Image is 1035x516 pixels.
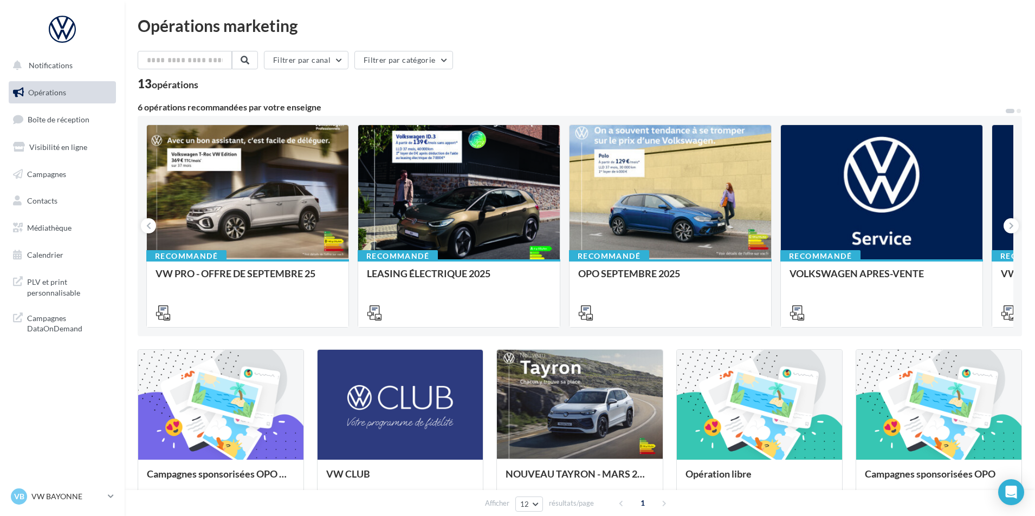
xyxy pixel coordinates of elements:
[354,51,453,69] button: Filtrer par catégorie
[578,268,762,290] div: OPO SEPTEMBRE 2025
[865,468,1013,490] div: Campagnes sponsorisées OPO
[7,54,114,77] button: Notifications
[147,468,295,490] div: Campagnes sponsorisées OPO Septembre
[146,250,227,262] div: Recommandé
[506,468,654,490] div: NOUVEAU TAYRON - MARS 2025
[28,88,66,97] span: Opérations
[27,275,112,298] span: PLV et print personnalisable
[7,81,118,104] a: Opérations
[7,244,118,266] a: Calendrier
[7,163,118,186] a: Campagnes
[29,142,87,152] span: Visibilité en ligne
[27,311,112,334] span: Campagnes DataOnDemand
[31,491,104,502] p: VW BAYONNE
[7,217,118,239] a: Médiathèque
[14,491,24,502] span: VB
[7,306,118,338] a: Campagnes DataOnDemand
[780,250,861,262] div: Recommandé
[358,250,438,262] div: Recommandé
[7,108,118,131] a: Boîte de réception
[27,223,72,232] span: Médiathèque
[138,78,198,90] div: 13
[326,468,474,490] div: VW CLUB
[515,497,543,512] button: 12
[634,494,651,512] span: 1
[27,250,63,259] span: Calendrier
[264,51,348,69] button: Filtrer par canal
[367,268,551,290] div: LEASING ÉLECTRIQUE 2025
[27,169,66,178] span: Campagnes
[152,80,198,89] div: opérations
[138,17,1022,34] div: Opérations marketing
[28,115,89,124] span: Boîte de réception
[520,500,529,508] span: 12
[7,136,118,159] a: Visibilité en ligne
[9,486,116,507] a: VB VW BAYONNE
[549,498,594,508] span: résultats/page
[485,498,509,508] span: Afficher
[156,268,340,290] div: VW PRO - OFFRE DE SEPTEMBRE 25
[7,190,118,212] a: Contacts
[998,479,1024,505] div: Open Intercom Messenger
[7,270,118,302] a: PLV et print personnalisable
[790,268,974,290] div: VOLKSWAGEN APRES-VENTE
[29,61,73,70] span: Notifications
[685,468,833,490] div: Opération libre
[138,103,1005,112] div: 6 opérations recommandées par votre enseigne
[27,196,57,205] span: Contacts
[569,250,649,262] div: Recommandé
